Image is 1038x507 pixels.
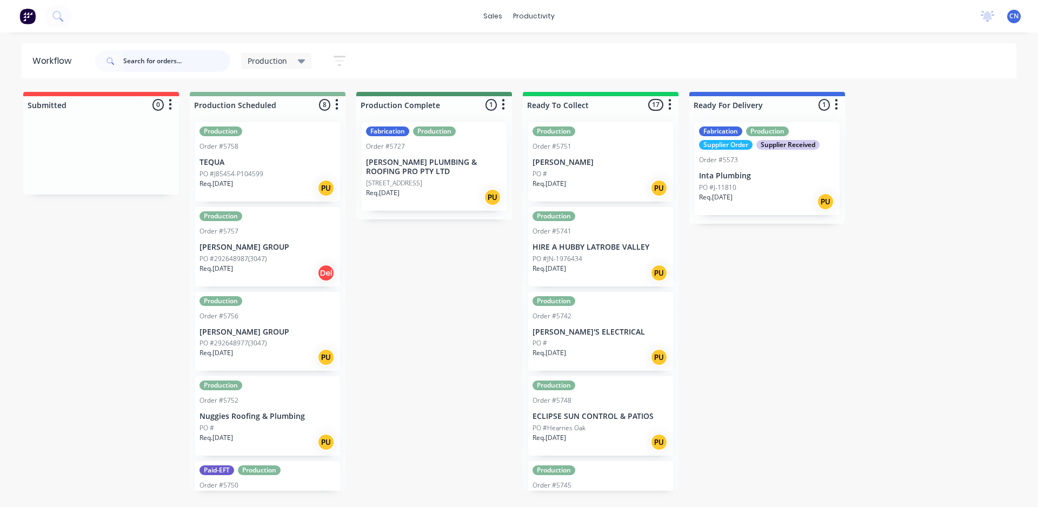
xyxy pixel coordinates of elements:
p: Req. [DATE] [199,264,233,273]
div: Production [533,126,575,136]
div: ProductionOrder #5752Nuggies Roofing & PlumbingPO #Req.[DATE]PU [195,376,340,456]
div: Fabrication [366,126,409,136]
p: [STREET_ADDRESS] [366,178,422,188]
p: [PERSON_NAME] GROUP [199,328,336,337]
div: ProductionOrder #5748ECLIPSE SUN CONTROL & PATIOSPO #Hearnes OakReq.[DATE]PU [528,376,673,456]
div: PU [317,349,335,366]
div: productivity [508,8,560,24]
p: PO #J-11810 [699,183,736,192]
div: Order #5758 [199,142,238,151]
p: Req. [DATE] [533,433,566,443]
div: Production [413,126,456,136]
input: Search for orders... [123,50,230,72]
div: Order #5745 [533,481,571,490]
div: ProductionOrder #5742[PERSON_NAME]'S ELECTRICALPO #Req.[DATE]PU [528,292,673,371]
p: Inta Plumbing [699,171,835,181]
div: Supplier Order [699,140,753,150]
p: Req. [DATE] [533,264,566,273]
div: PU [650,179,668,197]
p: [PERSON_NAME] GROUP [199,243,336,252]
div: Del [317,264,335,282]
div: ProductionOrder #5741HIRE A HUBBY LATROBE VALLEYPO #JN-1976434Req.[DATE]PU [528,207,673,286]
div: Production [533,211,575,221]
p: Req. [DATE] [199,348,233,358]
p: Req. [DATE] [366,188,400,198]
div: Fabrication [699,126,742,136]
div: PU [650,264,668,282]
div: Production [199,126,242,136]
div: Production [533,381,575,390]
div: Supplier Received [756,140,820,150]
p: PO #Hearnes Oak [533,423,585,433]
div: Paid-EFT [199,465,234,475]
p: PO #292648977(3047) [199,338,267,348]
p: Req. [DATE] [533,179,566,189]
div: ProductionOrder #5757[PERSON_NAME] GROUPPO #292648987(3047)Req.[DATE]Del [195,207,340,286]
p: PO #292648987(3047) [199,254,267,264]
p: [PERSON_NAME] PLUMBING & ROOFING PRO PTY LTD [366,158,502,176]
p: PO # [533,169,547,179]
div: ProductionOrder #5758TEQUAPO #J85454-P104599Req.[DATE]PU [195,122,340,202]
p: HIRE A HUBBY LATROBE VALLEY [533,243,669,252]
div: FabricationProductionOrder #5727[PERSON_NAME] PLUMBING & ROOFING PRO PTY LTD[STREET_ADDRESS]Req.[... [362,122,507,211]
div: PU [317,179,335,197]
div: Order #5750 [199,481,238,490]
div: Order #5751 [533,142,571,151]
p: PO # [199,423,214,433]
div: PU [650,433,668,451]
p: [PERSON_NAME] [533,158,669,167]
div: Workflow [32,55,77,68]
div: sales [478,8,508,24]
div: Production [199,296,242,306]
div: Production [238,465,281,475]
p: PO #J85454-P104599 [199,169,263,179]
div: Production [199,381,242,390]
div: Order #5741 [533,226,571,236]
p: Req. [DATE] [533,348,566,358]
div: Order #5756 [199,311,238,321]
div: PU [650,349,668,366]
div: PU [484,189,501,206]
div: Order #5748 [533,396,571,405]
div: Production [746,126,789,136]
p: ECLIPSE SUN CONTROL & PATIOS [533,412,669,421]
div: PU [317,433,335,451]
p: Nuggies Roofing & Plumbing [199,412,336,421]
div: Order #5757 [199,226,238,236]
div: Production [533,296,575,306]
div: PU [817,193,834,210]
p: PO #JN-1976434 [533,254,582,264]
p: Req. [DATE] [699,192,733,202]
img: Factory [19,8,36,24]
div: Production [199,211,242,221]
p: Req. [DATE] [199,179,233,189]
div: Order #5573 [699,155,738,165]
div: Order #5742 [533,311,571,321]
p: [PERSON_NAME]'S ELECTRICAL [533,328,669,337]
div: Order #5752 [199,396,238,405]
span: CN [1009,11,1019,21]
p: TEQUA [199,158,336,167]
div: ProductionOrder #5756[PERSON_NAME] GROUPPO #292648977(3047)Req.[DATE]PU [195,292,340,371]
div: Production [533,465,575,475]
p: PO # [533,338,547,348]
div: ProductionOrder #5751[PERSON_NAME]PO #Req.[DATE]PU [528,122,673,202]
span: Production [248,55,287,66]
div: Order #5727 [366,142,405,151]
p: Req. [DATE] [199,433,233,443]
div: FabricationProductionSupplier OrderSupplier ReceivedOrder #5573Inta PlumbingPO #J-11810Req.[DATE]PU [695,122,840,215]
